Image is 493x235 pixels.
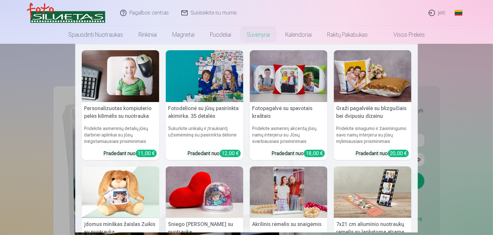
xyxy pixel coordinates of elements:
h6: Pridėkite asmeninį akcentą jūsų namų interjerui su Jūsų svarbiausiais prisiminimais [250,123,327,147]
a: Fotopagalvė su spavotais kraštaisFotopagalvė su spavotais kraštaisPridėkite asmeninį akcentą jūsų... [250,50,327,160]
a: Suvenyrai [239,26,278,44]
a: Puodeliai [202,26,239,44]
a: Fotodėlionė su jūsų pasirinkta akimirka. 35 detalėsFotodėlionė su jūsų pasirinkta akimirka. 35 de... [166,50,243,160]
img: Fotopagalvė su spavotais kraštais [250,50,327,102]
img: Graži pagalvėlė su blizgučiais bei dvipusiu dizainu [334,50,412,102]
h5: Fotodėlionė su jūsų pasirinkta akimirka. 35 detalės [166,102,243,123]
div: Pradedant nuo [356,150,409,157]
h6: Sukurkite unikalų ir įtraukiantį užsimėmimą su pasirinkta dėlione [166,123,243,147]
img: /v3 [27,3,105,23]
a: Graži pagalvėlė su blizgučiais bei dvipusiu dizainuGraži pagalvėlė su blizgučiais bei dvipusiu di... [334,50,412,160]
img: Fotodėlionė su jūsų pasirinkta akimirka. 35 detalės [166,50,243,102]
h5: Akrilinis rėmelis su snaigėmis [250,218,327,231]
a: Raktų pakabukas [319,26,375,44]
img: Personalizuotas kompiuterio pelės kilimėlis su nuotrauka [82,50,159,102]
img: 7x21 cm aliuminio nuotraukų rėmelis su lankstoma atrama (3 nuotraukos) [334,166,412,218]
a: Personalizuotas kompiuterio pelės kilimėlis su nuotraukaPersonalizuotas kompiuterio pelės kilimėl... [82,50,159,160]
h6: Pridėkite smagumo ir žaismingumo savo namų interjerui su jūsų mylimiausiais prisiminimais [334,123,412,147]
a: Visos prekės [375,26,432,44]
div: 11,00 € [136,150,157,157]
a: Kalendoriai [278,26,319,44]
a: Spausdinti nuotraukas [61,26,131,44]
h6: Pridėkite asmeninių detalių jūsų darbinei aplinkai su jūsų mėgstamiausiais prisiminimais [82,123,159,147]
div: Pradedant nuo [188,150,241,157]
div: Pradedant nuo [104,150,157,157]
h5: Personalizuotas kompiuterio pelės kilimėlis su nuotrauka [82,102,159,123]
img: Akrilinis rėmelis su snaigėmis [250,166,327,218]
h5: Fotopagalvė su spavotais kraštais [250,102,327,123]
div: 18,00 € [304,150,325,157]
img: Įdomus minškas žaislas Zuikis su nuotrauka [82,166,159,218]
h5: Graži pagalvėlė su blizgučiais bei dvipusiu dizainu [334,102,412,123]
div: Pradedant nuo [272,150,325,157]
div: 12,00 € [220,150,241,157]
a: Magnetai [165,26,202,44]
img: Sniego kamuolys su nuotrauka [166,166,243,218]
div: 20,00 € [388,150,409,157]
a: Rinkiniai [131,26,165,44]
